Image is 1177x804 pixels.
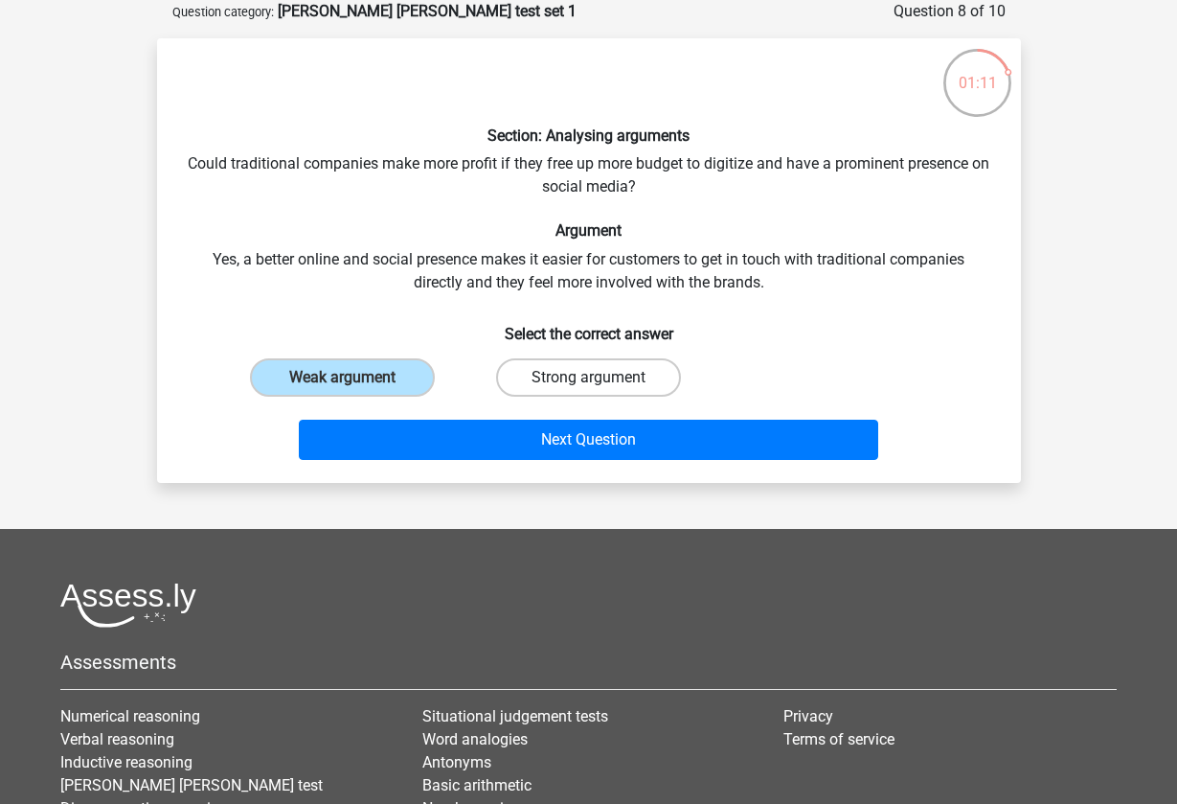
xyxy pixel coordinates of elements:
a: Terms of service [783,730,894,748]
strong: [PERSON_NAME] [PERSON_NAME] test set 1 [278,2,577,20]
a: [PERSON_NAME] [PERSON_NAME] test [60,776,323,794]
a: Numerical reasoning [60,707,200,725]
h5: Assessments [60,651,1117,674]
a: Word analogies [422,730,528,748]
a: Basic arithmetic [422,776,532,794]
small: Question category: [172,5,274,19]
a: Situational judgement tests [422,707,608,725]
div: Could traditional companies make more profit if they free up more budget to digitize and have a p... [165,54,1013,468]
a: Inductive reasoning [60,753,192,771]
img: Assessly logo [60,583,196,628]
h6: Section: Analysing arguments [188,126,990,145]
h6: Select the correct answer [188,310,990,343]
a: Privacy [783,707,833,725]
div: 01:11 [941,47,1013,95]
h6: Argument [188,221,990,240]
a: Antonyms [422,753,491,771]
a: Verbal reasoning [60,730,174,748]
label: Strong argument [496,358,681,397]
button: Next Question [299,420,878,460]
label: Weak argument [250,358,435,397]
